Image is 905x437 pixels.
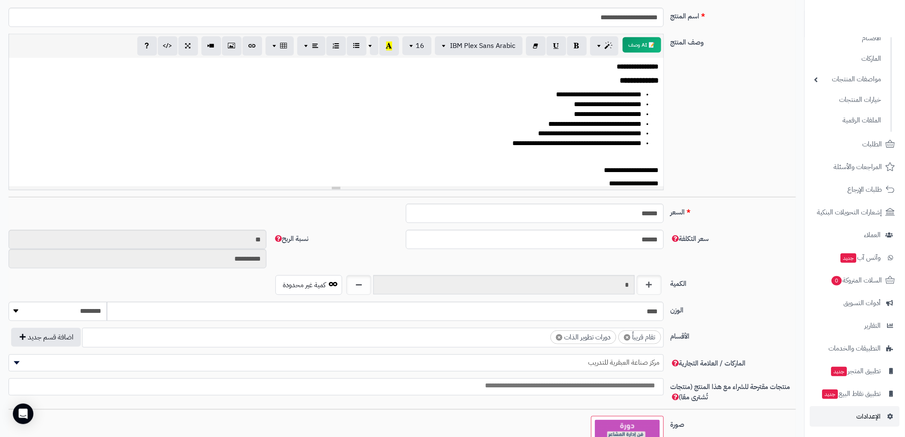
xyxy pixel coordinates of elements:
[863,138,882,150] span: الطلبات
[556,334,562,341] span: ×
[810,29,886,48] a: الأقسام
[817,206,882,218] span: إشعارات التحويلات البنكية
[857,410,881,422] span: الإعدادات
[831,367,847,376] span: جديد
[810,225,900,245] a: العملاء
[9,354,664,372] span: مركز صناعة العبقرية للتدريب
[11,328,81,347] button: اضافة قسم جديد
[13,404,33,424] div: Open Intercom Messenger
[810,270,900,291] a: السلات المتروكة0
[667,275,800,289] label: الكمية
[402,36,432,55] button: 16
[840,252,881,264] span: وآتس آب
[810,134,900,155] a: الطلبات
[667,302,800,315] label: الوزن
[848,184,882,196] span: طلبات الإرجاع
[829,342,881,354] span: التطبيقات والخدمات
[667,8,800,21] label: اسم المنتج
[810,202,900,223] a: إشعارات التحويلات البنكية
[810,383,900,404] a: تطبيق نقاط البيعجديد
[810,361,900,381] a: تطبيق المتجرجديد
[416,41,425,51] span: 16
[810,406,900,427] a: الإعدادات
[841,253,857,263] span: جديد
[834,161,882,173] span: المراجعات والأسئلة
[671,358,746,369] span: الماركات / العلامة التجارية
[831,365,881,377] span: تطبيق المتجر
[865,320,881,332] span: التقارير
[810,338,900,359] a: التطبيقات والخدمات
[810,315,900,336] a: التقارير
[618,330,661,345] li: تقام قريباً
[822,389,838,399] span: جديد
[810,50,886,68] a: الماركات
[450,41,516,51] span: IBM Plex Sans Arabic
[623,37,661,53] button: 📝 AI وصف
[550,330,616,345] li: دورات تطوير الذات
[864,229,881,241] span: العملاء
[671,382,790,402] span: منتجات مقترحة للشراء مع هذا المنتج (منتجات تُشترى معًا)
[810,179,900,200] a: طلبات الإرجاع
[831,274,882,286] span: السلات المتروكة
[435,36,523,55] button: IBM Plex Sans Arabic
[624,334,630,341] span: ×
[810,157,900,177] a: المراجعات والأسئلة
[810,111,886,130] a: الملفات الرقمية
[810,247,900,268] a: وآتس آبجديد
[844,297,881,309] span: أدوات التسويق
[9,356,663,369] span: مركز صناعة العبقرية للتدريب
[810,293,900,313] a: أدوات التسويق
[832,276,842,285] span: 0
[667,34,800,48] label: وصف المنتج
[671,234,709,244] span: سعر التكلفة
[667,328,800,342] label: الأقسام
[810,91,886,109] a: خيارات المنتجات
[667,416,800,430] label: صورة
[667,204,800,217] label: السعر
[273,234,308,244] span: نسبة الربح
[822,388,881,400] span: تطبيق نقاط البيع
[810,70,886,89] a: مواصفات المنتجات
